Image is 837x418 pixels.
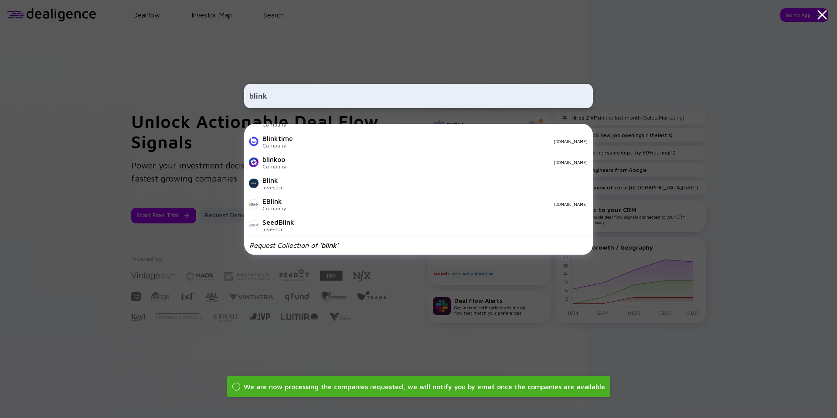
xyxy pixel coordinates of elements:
[262,218,294,226] div: SeedBlink
[293,202,588,207] div: [DOMAIN_NAME]
[262,163,286,170] div: Company
[249,241,338,249] div: Request Collection of ' '
[262,205,286,212] div: Company
[262,142,293,149] div: Company
[262,134,293,142] div: Blinktime
[262,176,283,184] div: Blink
[321,241,337,249] span: blink
[262,155,286,163] div: blinkoo
[262,197,286,205] div: EBlink
[249,88,588,104] input: Search Company or Investor...
[262,121,300,128] div: Company
[262,184,283,191] div: Investor
[293,160,588,165] div: [DOMAIN_NAME]
[300,139,588,144] div: [DOMAIN_NAME]
[262,226,294,233] div: Investor
[227,376,610,397] div: We are now processing the companies requested, we will notify you by email once the companies are...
